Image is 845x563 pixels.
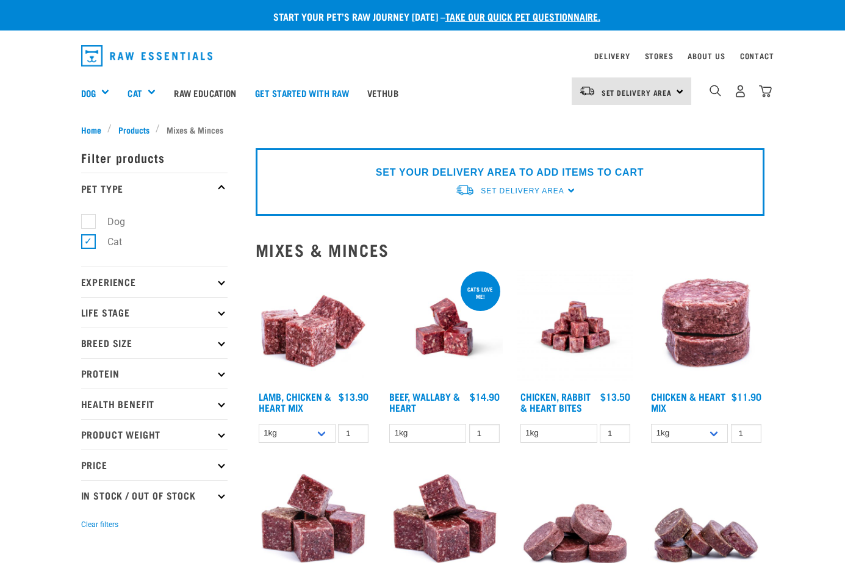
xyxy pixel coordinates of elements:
span: Set Delivery Area [481,187,564,195]
a: Vethub [358,68,408,117]
img: user.png [734,85,747,98]
img: Chicken Rabbit Heart 1609 [517,269,634,385]
a: Stores [645,54,674,58]
input: 1 [731,424,761,443]
nav: breadcrumbs [81,123,764,136]
input: 1 [600,424,630,443]
div: $11.90 [732,391,761,402]
a: take our quick pet questionnaire. [445,13,600,19]
label: Cat [88,234,127,249]
a: Chicken & Heart Mix [651,393,725,410]
img: van-moving.png [455,184,475,196]
span: Set Delivery Area [602,90,672,95]
a: Contact [740,54,774,58]
input: 1 [338,424,369,443]
p: Health Benefit [81,389,228,419]
p: Protein [81,358,228,389]
img: Chicken and Heart Medallions [648,269,764,385]
p: Experience [81,267,228,297]
img: 1124 Lamb Chicken Heart Mix 01 [256,269,372,385]
p: SET YOUR DELIVERY AREA TO ADD ITEMS TO CART [376,165,644,180]
a: About Us [688,54,725,58]
span: Home [81,123,101,136]
a: Get started with Raw [246,68,358,117]
a: Cat [128,86,142,100]
a: Home [81,123,108,136]
a: Delivery [594,54,630,58]
nav: dropdown navigation [71,40,774,71]
p: Price [81,450,228,480]
img: Raw Essentials Logo [81,45,213,66]
p: In Stock / Out Of Stock [81,480,228,511]
p: Breed Size [81,328,228,358]
img: home-icon@2x.png [759,85,772,98]
button: Clear filters [81,519,118,530]
a: Lamb, Chicken & Heart Mix [259,393,331,410]
div: $13.90 [339,391,369,402]
a: Products [112,123,156,136]
a: Dog [81,86,96,100]
span: Products [118,123,149,136]
p: Pet Type [81,173,228,203]
img: Raw Essentials 2024 July2572 Beef Wallaby Heart [386,269,503,385]
input: 1 [469,424,500,443]
label: Dog [88,214,130,229]
div: $14.90 [470,391,500,402]
p: Life Stage [81,297,228,328]
a: Raw Education [165,68,245,117]
p: Filter products [81,142,228,173]
h2: Mixes & Minces [256,240,764,259]
img: home-icon-1@2x.png [710,85,721,96]
img: van-moving.png [579,85,595,96]
div: $13.50 [600,391,630,402]
a: Chicken, Rabbit & Heart Bites [520,393,591,410]
a: Beef, Wallaby & Heart [389,393,460,410]
p: Product Weight [81,419,228,450]
div: Cats love me! [461,280,500,306]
